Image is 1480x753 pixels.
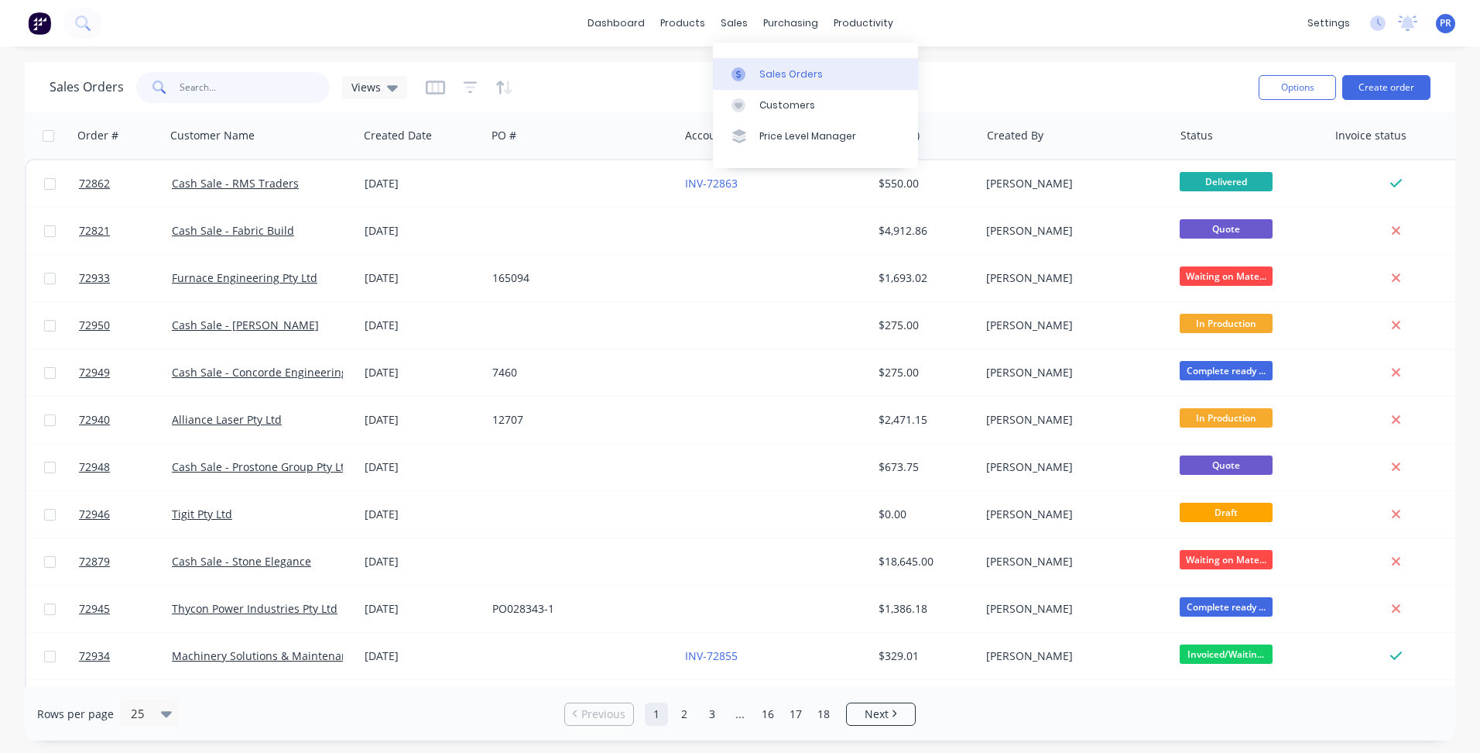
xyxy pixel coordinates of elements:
div: Created By [987,128,1043,143]
div: [DATE] [365,459,480,475]
a: Cash Sale - RMS Traders [172,176,299,191]
div: $275.00 [879,365,969,380]
div: [DATE] [365,223,480,239]
div: Status [1180,128,1213,143]
div: [PERSON_NAME] [986,365,1158,380]
a: 72950 [79,302,172,349]
a: INV-72855 [685,648,738,663]
span: Complete ready ... [1180,597,1273,617]
div: [DATE] [365,176,480,191]
a: 72862 [79,160,172,207]
div: [DATE] [365,648,480,664]
span: Waiting on Mate... [1180,266,1273,286]
div: [PERSON_NAME] [986,318,1158,333]
input: Search... [180,72,331,103]
div: [DATE] [365,318,480,333]
span: Quote [1180,456,1273,475]
div: productivity [826,12,901,35]
span: 72862 [79,176,110,191]
span: In Production [1180,408,1273,428]
h1: Sales Orders [50,80,124,95]
div: Price Level Manager [759,129,856,143]
a: Next page [847,707,915,722]
div: [PERSON_NAME] [986,270,1158,286]
span: Rows per page [37,707,114,722]
div: [PERSON_NAME] [986,223,1158,239]
span: Draft [1180,503,1273,522]
div: [PERSON_NAME] [986,459,1158,475]
span: Quote [1180,219,1273,239]
a: 72945 [79,586,172,632]
a: Page 2 [673,703,696,726]
div: [DATE] [365,365,480,380]
a: Previous page [565,707,633,722]
a: Page 1 is your current page [645,703,668,726]
a: Tigit Pty Ltd [172,507,232,521]
a: 72821 [79,208,172,254]
ul: Pagination [558,703,922,726]
a: 72879 [79,538,172,585]
div: $673.75 [879,459,969,475]
a: 72949 [79,349,172,396]
button: Create order [1342,75,1430,100]
div: 165094 [492,270,664,286]
div: PO028343-1 [492,601,664,617]
div: Accounting Order # [685,128,787,143]
div: products [653,12,713,35]
span: PR [1440,16,1451,30]
div: Created Date [364,128,432,143]
a: Sales Orders [713,58,918,89]
a: Page 18 [812,703,835,726]
img: Factory [28,12,51,35]
span: Complete ready ... [1180,361,1273,380]
div: $18,645.00 [879,554,969,569]
a: Page 3 [701,703,724,726]
a: 72933 [79,255,172,301]
div: $1,693.02 [879,270,969,286]
div: [PERSON_NAME] [986,601,1158,617]
span: 72950 [79,318,110,333]
a: Cash Sale - Fabric Build [172,223,294,238]
span: Previous [581,707,625,722]
div: [PERSON_NAME] [986,176,1158,191]
div: Sales Orders [759,67,823,81]
a: 72944 [79,680,172,727]
span: Views [351,79,381,95]
span: 72945 [79,601,110,617]
a: 72946 [79,491,172,538]
span: 72933 [79,270,110,286]
button: Options [1259,75,1336,100]
a: Cash Sale - Stone Elegance [172,554,311,569]
div: settings [1300,12,1358,35]
div: [DATE] [365,270,480,286]
div: $0.00 [879,507,969,522]
a: 72948 [79,444,172,490]
div: Customer Name [170,128,255,143]
div: Customers [759,98,815,112]
div: $275.00 [879,318,969,333]
a: Cash Sale - [PERSON_NAME] [172,318,319,332]
div: Invoice status [1335,128,1406,143]
a: Page 17 [784,703,807,726]
a: Jump forward [728,703,752,726]
span: 72934 [79,648,110,664]
a: Price Level Manager [713,121,918,152]
div: [DATE] [365,412,480,428]
span: In Production [1180,314,1273,333]
div: 12707 [492,412,664,428]
a: Cash Sale - Concorde Engineering Services [172,365,393,380]
div: [DATE] [365,554,480,569]
div: [PERSON_NAME] [986,648,1158,664]
div: PO # [492,128,516,143]
div: $550.00 [879,176,969,191]
a: INV-72863 [685,176,738,191]
a: Machinery Solutions & Maintenance Pty Ltd [172,648,398,663]
a: 72934 [79,633,172,679]
a: Page 16 [756,703,779,726]
span: 72949 [79,365,110,380]
div: $4,912.86 [879,223,969,239]
div: $2,471.15 [879,412,969,428]
a: Alliance Laser Pty Ltd [172,412,282,427]
span: 72948 [79,459,110,475]
div: [DATE] [365,601,480,617]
